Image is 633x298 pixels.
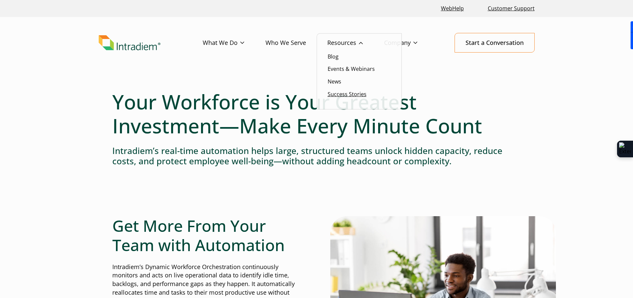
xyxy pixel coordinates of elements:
[99,35,160,51] img: Intradiem
[99,35,203,51] a: Link to homepage of Intradiem
[203,33,265,53] a: What We Do
[328,90,367,98] a: Success Stories
[619,142,631,156] img: Extension Icon
[112,146,521,166] h4: Intradiem’s real-time automation helps large, structured teams unlock hidden capacity, reduce cos...
[455,33,535,53] a: Start a Conversation
[384,33,439,53] a: Company
[328,65,375,73] a: Events & Webinars
[327,33,384,53] a: Resources
[112,90,521,138] h1: Your Workforce is Your Greatest Investment—Make Every Minute Count
[485,1,537,16] a: Customer Support
[438,1,467,16] a: Link opens in a new window
[328,78,341,85] a: News
[328,53,339,60] a: Blog
[265,33,327,53] a: Who We Serve
[112,216,303,254] h2: Get More From Your Team with Automation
